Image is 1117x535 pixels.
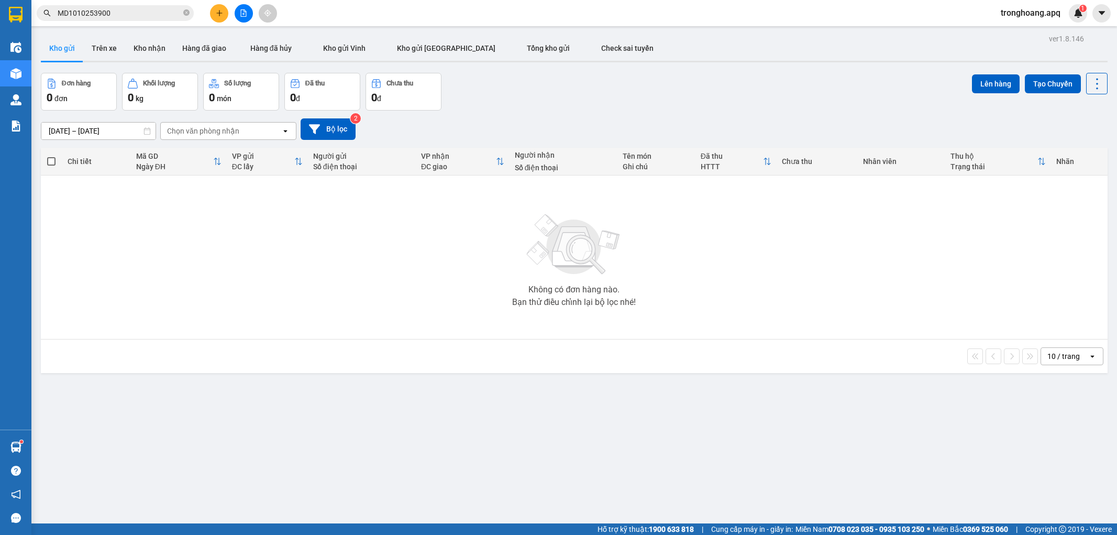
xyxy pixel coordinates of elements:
span: Check sai tuyến [601,44,654,52]
div: Bạn thử điều chỉnh lại bộ lọc nhé! [512,298,636,307]
span: | [1016,523,1018,535]
span: Kho gửi [GEOGRAPHIC_DATA] [397,44,495,52]
div: Đã thu [305,80,325,87]
div: Trạng thái [950,162,1038,171]
span: 0 [290,91,296,104]
div: Không có đơn hàng nào. [528,286,620,294]
span: 0 [371,91,377,104]
div: Mã GD [136,152,213,160]
span: kg [136,94,143,103]
div: Người nhận [515,151,612,159]
button: Kho gửi [41,36,83,61]
button: Kho nhận [125,36,174,61]
div: Nhân viên [863,157,940,166]
sup: 2 [350,113,361,124]
svg: open [1088,352,1097,361]
span: Miền Bắc [933,523,1008,535]
button: Khối lượng0kg [122,73,198,111]
div: Số lượng [224,80,251,87]
div: Chưa thu [386,80,413,87]
div: Ghi chú [623,162,690,171]
img: warehouse-icon [10,42,21,53]
span: 0 [47,91,52,104]
span: đơn [54,94,68,103]
span: Cung cấp máy in - giấy in: [711,523,793,535]
span: copyright [1059,526,1066,533]
span: đ [296,94,300,103]
img: svg+xml;base64,PHN2ZyBjbGFzcz0ibGlzdC1wbHVnX19zdmciIHhtbG5zPSJodHRwOi8vd3d3LnczLm9yZy8yMDAwL3N2Zy... [522,208,626,281]
button: Chưa thu0đ [366,73,441,111]
div: Ngày ĐH [136,162,213,171]
span: search [43,9,51,17]
th: Toggle SortBy [131,148,227,176]
span: plus [216,9,223,17]
div: Đơn hàng [62,80,91,87]
span: message [11,513,21,523]
span: notification [11,489,21,499]
div: Số điện thoại [515,163,612,172]
img: warehouse-icon [10,94,21,105]
button: Đơn hàng0đơn [41,73,117,111]
span: aim [264,9,271,17]
button: aim [259,4,277,23]
input: Select a date range. [41,123,156,139]
sup: 1 [1079,5,1087,12]
th: Toggle SortBy [945,148,1052,176]
div: Chưa thu [782,157,853,166]
div: Tên món [623,152,690,160]
div: Người gửi [313,152,411,160]
img: warehouse-icon [10,68,21,79]
div: VP gửi [232,152,294,160]
img: logo-vxr [9,7,23,23]
div: Chi tiết [68,157,126,166]
button: caret-down [1092,4,1111,23]
button: plus [210,4,228,23]
strong: 0708 023 035 - 0935 103 250 [828,525,924,533]
span: 0 [128,91,134,104]
button: Đã thu0đ [284,73,360,111]
button: Bộ lọc [301,118,356,140]
div: VP nhận [421,152,496,160]
img: warehouse-icon [10,442,21,453]
span: tronghoang.apq [992,6,1069,19]
div: ver 1.8.146 [1049,33,1084,45]
div: Số điện thoại [313,162,411,171]
span: ⚪️ [927,527,930,531]
strong: 1900 633 818 [649,525,694,533]
span: Tổng kho gửi [527,44,570,52]
svg: open [281,127,290,135]
img: icon-new-feature [1074,8,1083,18]
button: Hàng đã giao [174,36,235,61]
span: file-add [240,9,247,17]
span: question-circle [11,466,21,476]
div: Đã thu [701,152,763,160]
span: Hàng đã hủy [250,44,292,52]
img: solution-icon [10,121,21,132]
th: Toggle SortBy [227,148,308,176]
span: | [702,523,703,535]
div: 10 / trang [1047,351,1080,362]
input: Tìm tên, số ĐT hoặc mã đơn [58,7,181,19]
span: 0 [209,91,215,104]
span: đ [377,94,381,103]
span: close-circle [183,8,190,18]
span: món [217,94,231,103]
span: Hỗ trợ kỹ thuật: [598,523,694,535]
div: Khối lượng [143,80,175,87]
div: ĐC giao [421,162,496,171]
button: Trên xe [83,36,125,61]
span: close-circle [183,9,190,16]
div: Thu hộ [950,152,1038,160]
div: ĐC lấy [232,162,294,171]
div: Nhãn [1056,157,1102,166]
button: Lên hàng [972,74,1020,93]
div: Chọn văn phòng nhận [167,126,239,136]
th: Toggle SortBy [416,148,510,176]
div: HTTT [701,162,763,171]
button: Tạo Chuyến [1025,74,1081,93]
button: file-add [235,4,253,23]
span: Miền Nam [795,523,924,535]
th: Toggle SortBy [695,148,777,176]
span: 1 [1081,5,1085,12]
span: Kho gửi Vinh [323,44,366,52]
